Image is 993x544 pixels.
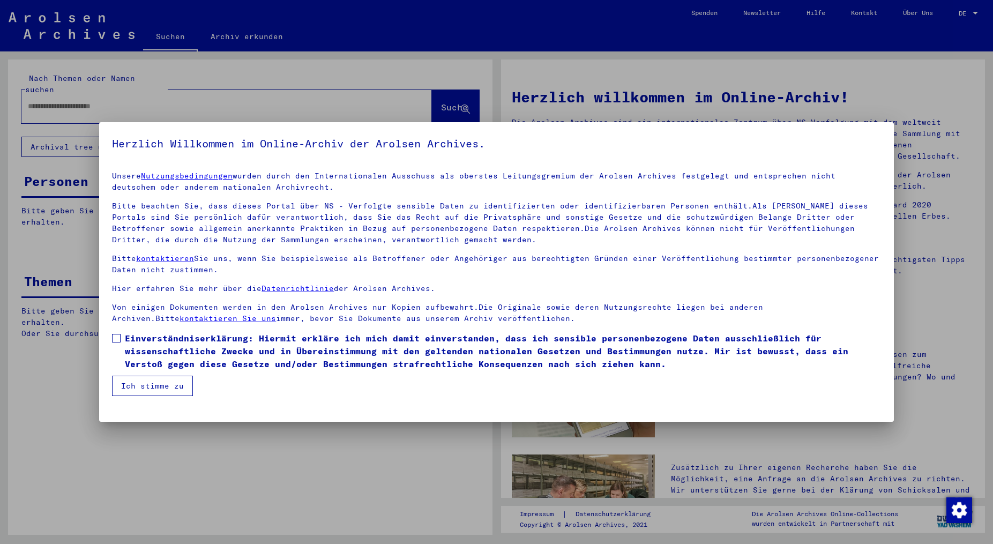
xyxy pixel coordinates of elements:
p: Bitte beachten Sie, dass dieses Portal über NS - Verfolgte sensible Daten zu identifizierten oder... [112,200,880,245]
a: kontaktieren Sie uns [180,314,276,323]
img: Zustimmung ändern [946,497,972,523]
p: Von einigen Dokumenten werden in den Arolsen Archives nur Kopien aufbewahrt.Die Originale sowie d... [112,302,880,324]
button: Ich stimme zu [112,376,193,396]
div: Zustimmung ändern [946,497,972,523]
a: kontaktieren [136,254,194,263]
a: Datenrichtlinie [262,284,334,293]
h5: Herzlich Willkommen im Online-Archiv der Arolsen Archives. [112,135,880,152]
p: Bitte Sie uns, wenn Sie beispielsweise als Betroffener oder Angehöriger aus berechtigten Gründen ... [112,253,880,275]
p: Unsere wurden durch den Internationalen Ausschuss als oberstes Leitungsgremium der Arolsen Archiv... [112,170,880,193]
p: Hier erfahren Sie mehr über die der Arolsen Archives. [112,283,880,294]
span: Einverständniserklärung: Hiermit erkläre ich mich damit einverstanden, dass ich sensible personen... [125,332,880,370]
a: Nutzungsbedingungen [141,171,233,181]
